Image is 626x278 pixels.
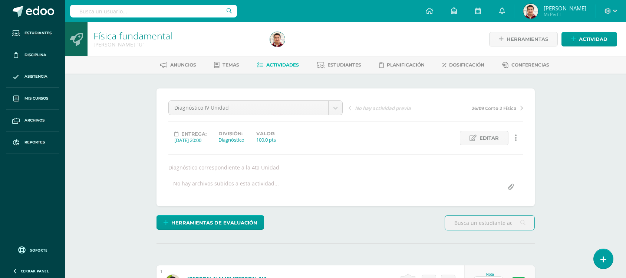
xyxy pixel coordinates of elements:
[24,74,47,80] span: Asistencia
[93,30,261,41] h1: Física fundamental
[174,101,323,115] span: Diagnóstico IV Unidad
[218,136,244,143] div: Diagnóstico
[523,4,538,19] img: e7cd323b44cf5a74fd6dd1684ce041c5.png
[70,5,237,17] input: Busca un usuario...
[511,62,549,68] span: Conferencias
[474,272,506,277] div: Nota
[21,268,49,274] span: Cerrar panel
[507,32,548,46] span: Herramientas
[93,41,261,48] div: Quinto Bachillerato 'U'
[93,29,172,42] a: Física fundamental
[24,52,46,58] span: Disciplina
[181,131,207,137] span: Entrega:
[256,131,276,136] label: Valor:
[9,245,56,255] a: Soporte
[472,105,517,111] span: 26/09 Corto 2 Física
[6,66,59,88] a: Asistencia
[317,59,361,71] a: Estudiantes
[24,117,45,123] span: Archivos
[544,4,586,12] span: [PERSON_NAME]
[30,248,47,253] span: Soporte
[218,131,244,136] label: División:
[442,59,484,71] a: Dosificación
[156,215,264,230] a: Herramientas de evaluación
[480,131,499,145] span: Editar
[160,59,196,71] a: Anuncios
[327,62,361,68] span: Estudiantes
[6,132,59,153] a: Reportes
[24,139,45,145] span: Reportes
[561,32,617,46] a: Actividad
[445,216,534,230] input: Busca un estudiante aquí...
[436,104,523,111] a: 26/09 Corto 2 Física
[270,32,285,47] img: e7cd323b44cf5a74fd6dd1684ce041c5.png
[266,62,299,68] span: Actividades
[544,11,586,17] span: Mi Perfil
[169,101,342,115] a: Diagnóstico IV Unidad
[173,180,279,194] div: No hay archivos subidos a esta actividad...
[170,62,196,68] span: Anuncios
[171,216,257,230] span: Herramientas de evaluación
[489,32,558,46] a: Herramientas
[257,59,299,71] a: Actividades
[387,62,425,68] span: Planificación
[449,62,484,68] span: Dosificación
[6,110,59,132] a: Archivos
[24,30,52,36] span: Estudiantes
[579,32,607,46] span: Actividad
[355,105,411,111] span: No hay actividad previa
[165,164,526,171] div: Diagnóstico correspondiente a la 4ta Unidad
[174,137,207,143] div: [DATE] 20:00
[379,59,425,71] a: Planificación
[6,22,59,44] a: Estudiantes
[6,44,59,66] a: Disciplina
[6,88,59,110] a: Mis cursos
[24,96,48,101] span: Mis cursos
[214,59,239,71] a: Temas
[502,59,549,71] a: Conferencias
[223,62,239,68] span: Temas
[256,136,276,143] div: 100.0 pts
